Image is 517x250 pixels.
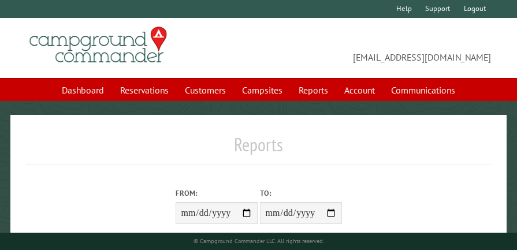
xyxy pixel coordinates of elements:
[260,188,342,199] label: To:
[194,237,324,245] small: © Campground Commander LLC. All rights reserved.
[176,188,258,199] label: From:
[26,133,492,165] h1: Reports
[26,23,170,68] img: Campground Commander
[113,79,176,101] a: Reservations
[337,79,382,101] a: Account
[235,79,289,101] a: Campsites
[384,79,462,101] a: Communications
[55,79,111,101] a: Dashboard
[259,32,492,64] span: [EMAIL_ADDRESS][DOMAIN_NAME]
[292,79,335,101] a: Reports
[178,79,233,101] a: Customers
